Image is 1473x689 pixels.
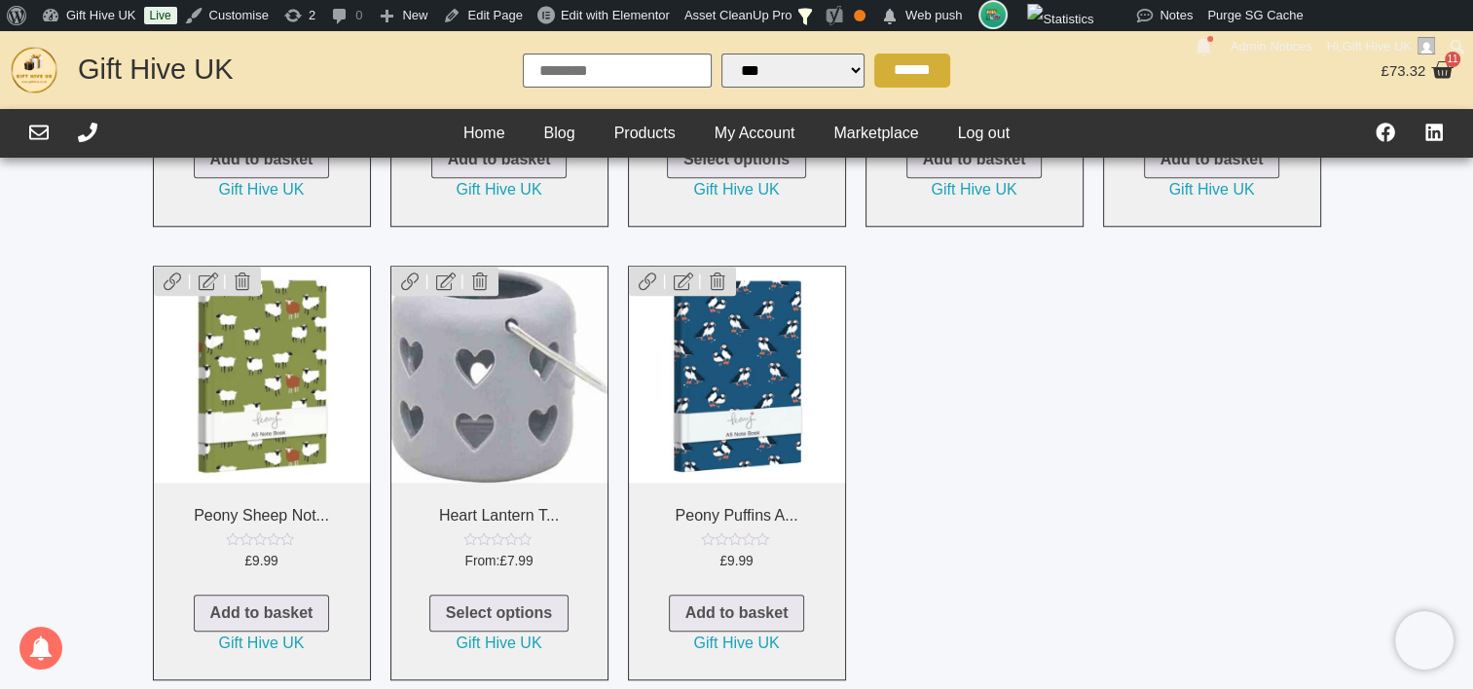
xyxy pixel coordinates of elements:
[663,270,667,293] span: |
[939,119,1029,148] a: Log out
[499,554,507,568] span: £
[244,554,252,568] span: £
[525,119,595,148] a: Blog
[1168,178,1254,201] a: Gift Hive UK
[695,119,815,148] a: My Account
[693,632,779,655] a: Gift Hive UK
[223,270,227,293] span: |
[78,123,97,145] div: Call Us
[244,554,277,568] bdi: 9.99
[194,595,330,632] a: Add to basket: “Peony Sheep Notebook”
[144,7,177,24] a: Live
[1381,62,1425,79] bdi: 73.32
[188,270,192,293] span: |
[906,141,1043,178] a: Add to basket: “Kissing Bunnies Figures”
[719,554,753,568] bdi: 9.99
[1376,123,1395,142] a: Visit our Facebook Page
[218,178,304,201] a: Gift Hive UK
[456,632,541,655] a: Gift Hive UK
[154,498,370,532] h2: Peony Sheep Not...
[629,498,845,532] h2: Peony Puffins A...
[425,270,429,293] span: |
[1342,39,1412,54] span: Gift Hive UK
[561,8,670,22] span: Edit with Elementor
[154,267,370,579] a: Peony Sheep Not...Rated 0 out of 5 £9.99
[444,119,1029,148] nav: Header Menu
[29,123,49,142] a: Email Us
[629,267,845,579] a: Peony Puffins A...Rated 0 out of 5 £9.99
[1424,123,1444,142] a: Find Us On LinkedIn
[10,46,58,94] img: GHUK-Site-Icon-2024-2
[595,119,695,148] a: Products
[391,552,608,572] span: From:
[431,141,568,178] a: Add to basket: “Falcon A4 Faux Leather Conference Folder”
[669,595,805,632] a: Add to basket: “Peony Puffins A5 Notebook”
[814,119,938,148] a: Marketplace
[78,54,234,85] a: Gift Hive UK
[1144,141,1280,178] a: Add to basket: “Sitting Rabbit W/Bow”
[391,267,608,579] a: Heart Lantern T...Rated 0 out of 5 From:£7.99
[693,178,779,201] a: Gift Hive UK
[719,554,727,568] span: £
[931,178,1016,201] a: Gift Hive UK
[154,267,370,483] img: Peony Sheep Notebook
[1395,611,1454,670] iframe: Brevo live chat
[1231,31,1312,62] span: Admin Notices
[391,267,608,483] img: Heart Lantern T-light holder
[1320,31,1443,62] a: Hi,
[391,498,608,532] h2: Heart Lantern T...
[194,141,330,178] a: Add to basket: “Grey Woven Gift Basket”
[499,554,533,568] bdi: 7.99
[629,267,845,483] img: Peony Puffins A5 Notebook
[444,119,525,148] a: Home
[78,123,97,142] a: Call Us
[1381,62,1388,79] span: £
[462,532,534,546] div: Rated 0 out of 5
[1376,54,1457,87] a: £73.32 11
[880,3,900,30] span: 
[854,10,865,21] div: OK
[460,270,464,293] span: |
[218,632,304,655] a: Gift Hive UK
[429,595,569,632] a: Select options for “Heart Lantern T-light holder”
[456,178,541,201] a: Gift Hive UK
[667,141,806,178] a: Select options for “Gemstone Necklace Kit”
[1027,4,1093,35] img: Views over 48 hours. Click for more Jetpack Stats.
[700,532,772,546] div: Rated 0 out of 5
[698,270,702,293] span: |
[225,532,297,546] div: Rated 0 out of 5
